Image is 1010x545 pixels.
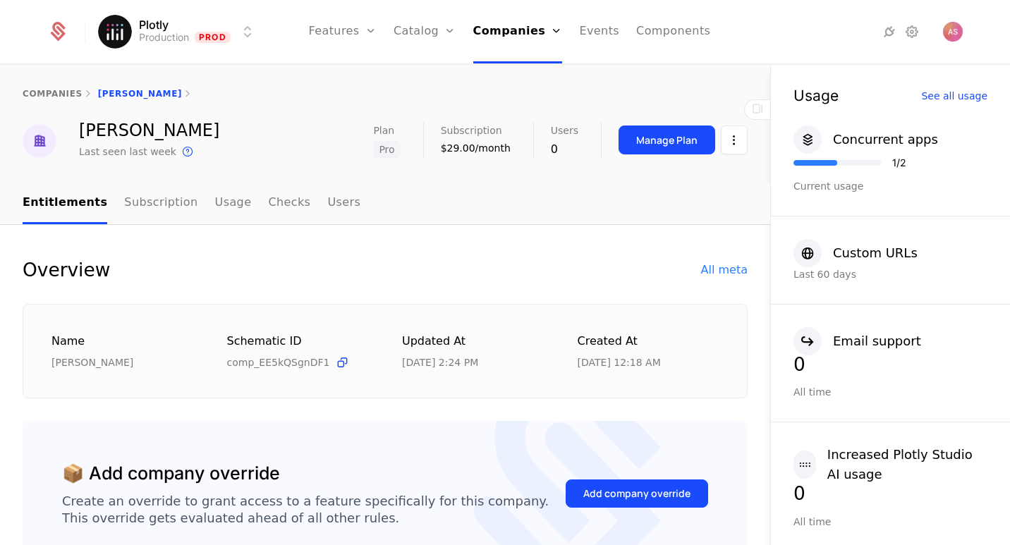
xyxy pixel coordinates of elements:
[79,145,176,159] div: Last seen last week
[881,23,898,40] a: Integrations
[23,124,56,158] img: Yash Singh
[793,239,918,267] button: Custom URLs
[892,158,906,168] div: 1 / 2
[721,125,748,154] button: Select action
[551,141,578,158] div: 0
[195,32,231,43] span: Prod
[441,125,502,135] span: Subscription
[402,333,544,350] div: Updated at
[402,355,478,369] div: 10/13/25, 2:24 PM
[793,179,987,193] div: Current usage
[373,125,394,135] span: Plan
[793,385,987,399] div: All time
[23,89,83,99] a: companies
[903,23,920,40] a: Settings
[833,130,938,149] div: Concurrent apps
[793,515,987,529] div: All time
[636,133,698,147] div: Manage Plan
[793,445,987,484] button: Increased Plotly Studio AI usage
[51,333,193,350] div: Name
[441,141,511,155] div: $29.00/month
[139,19,169,30] span: Plotly
[139,30,189,44] div: Production
[268,183,310,224] a: Checks
[793,88,839,103] div: Usage
[827,445,987,484] div: Increased Plotly Studio AI usage
[227,333,369,350] div: Schematic ID
[62,460,280,487] div: 📦 Add company override
[23,259,110,281] div: Overview
[79,122,219,139] div: [PERSON_NAME]
[833,243,918,263] div: Custom URLs
[23,183,107,224] a: Entitlements
[921,91,987,101] div: See all usage
[701,262,748,278] div: All meta
[215,183,252,224] a: Usage
[124,183,197,224] a: Subscription
[51,355,193,369] div: [PERSON_NAME]
[943,22,963,42] img: Adam Schroeder
[102,16,256,47] button: Select environment
[23,183,748,224] nav: Main
[566,479,708,508] button: Add company override
[793,355,987,374] div: 0
[551,125,578,135] span: Users
[98,15,132,49] img: Plotly
[833,331,921,351] div: Email support
[793,484,987,503] div: 0
[327,183,360,224] a: Users
[943,22,963,42] button: Open user button
[583,486,690,501] div: Add company override
[227,355,330,369] span: comp_EE5kQSgnDF1
[793,125,938,154] button: Concurrent apps
[23,183,360,224] ul: Choose Sub Page
[578,355,661,369] div: 10/5/25, 12:18 AM
[373,141,400,158] span: Pro
[793,327,921,355] button: Email support
[62,493,549,527] div: Create an override to grant access to a feature specifically for this company. This override gets...
[578,333,719,350] div: Created at
[619,125,715,154] button: Manage Plan
[793,267,987,281] div: Last 60 days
